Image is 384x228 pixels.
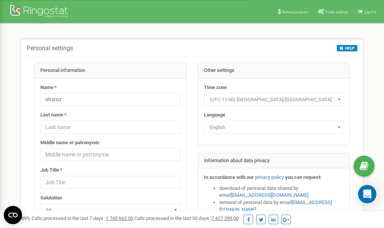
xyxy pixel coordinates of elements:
[282,10,308,14] span: Referral program
[27,45,73,52] h5: Personal settings
[32,215,133,221] span: Calls processed in the last 7 days :
[40,176,180,189] input: Job Title
[325,10,348,14] span: Profile settings
[207,122,341,133] span: English
[337,45,357,51] button: HELP
[285,174,322,180] strong: you can request:
[40,148,180,161] input: Middle name or patronymic
[35,63,186,78] div: Personal information
[198,153,350,169] div: Information about data privacy
[255,174,284,180] a: privacy policy
[134,215,239,221] span: Calls processed in the last 30 days :
[40,93,180,106] input: Name
[43,205,178,215] span: Mr.
[40,139,100,147] label: Middle name or patronymic
[106,215,133,221] u: 1 745 662,00
[40,121,180,134] input: Last name
[219,199,344,213] li: removal of personal data by email ,
[4,206,22,224] button: Open CMP widget
[40,203,180,216] span: Mr.
[40,112,67,119] label: Last name *
[40,195,62,202] label: Salutation
[198,63,350,78] div: Other settings
[219,185,344,199] li: download of personal data shared by email ,
[204,93,344,106] span: (UTC-11:00) Pacific/Midway
[204,84,227,91] label: Time zone
[40,84,57,91] label: Name *
[207,94,341,105] span: (UTC-11:00) Pacific/Midway
[204,121,344,134] span: English
[204,112,225,119] label: Language
[358,185,376,203] div: Open Intercom Messenger
[40,167,62,174] label: Job Title *
[364,10,376,14] span: Log Out
[231,192,308,198] a: [EMAIL_ADDRESS][DOMAIN_NAME]
[211,215,239,221] u: 7 427 293,00
[204,174,254,180] strong: In accordance with our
